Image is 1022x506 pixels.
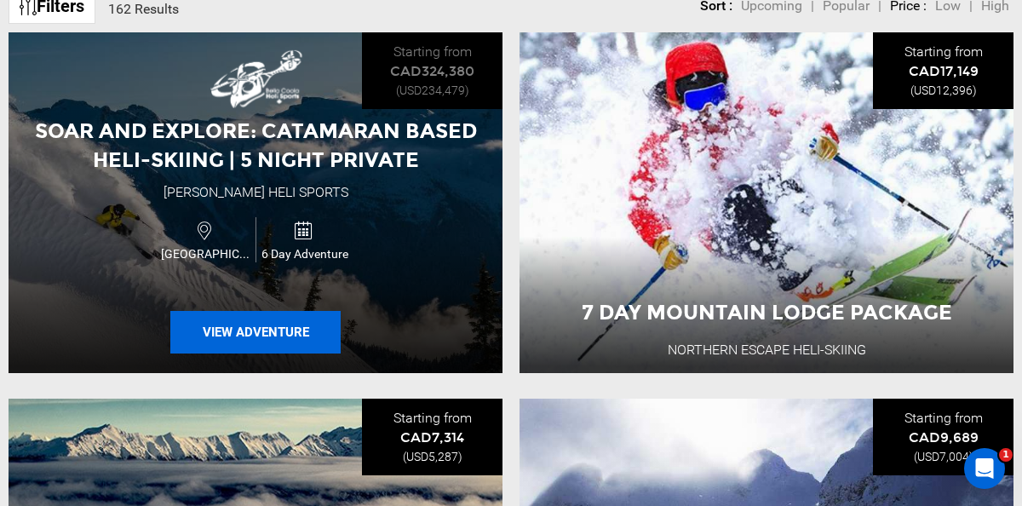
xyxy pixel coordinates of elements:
[999,448,1013,462] span: 1
[204,40,307,108] img: images
[964,448,1005,489] iframe: Intercom live chat
[256,245,354,262] span: 6 Day Adventure
[164,183,348,203] div: [PERSON_NAME] Heli Sports
[170,311,341,354] button: View Adventure
[35,118,477,172] span: Soar and Explore: Catamaran Based Heli-Skiing | 5 Night Private
[108,1,179,17] span: 162 Results
[157,245,255,262] span: [GEOGRAPHIC_DATA]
